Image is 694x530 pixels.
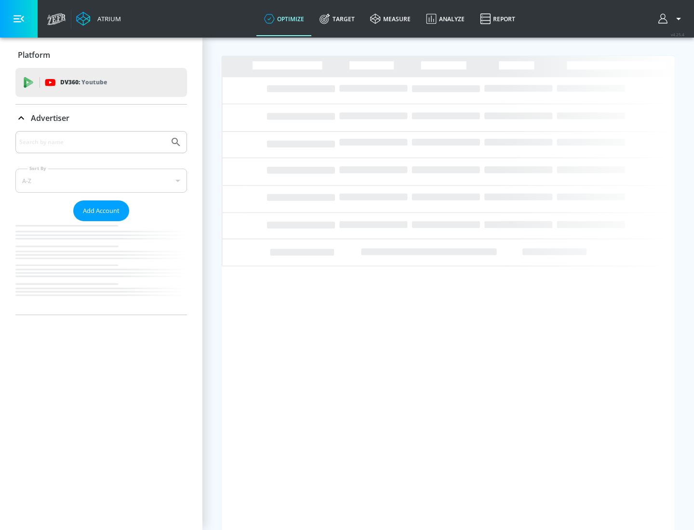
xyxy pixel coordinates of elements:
[60,77,107,88] p: DV360:
[27,165,48,172] label: Sort By
[83,205,120,216] span: Add Account
[15,105,187,132] div: Advertiser
[81,77,107,87] p: Youtube
[15,169,187,193] div: A-Z
[18,50,50,60] p: Platform
[15,221,187,315] nav: list of Advertiser
[15,68,187,97] div: DV360: Youtube
[472,1,523,36] a: Report
[76,12,121,26] a: Atrium
[671,32,684,37] span: v 4.25.4
[73,200,129,221] button: Add Account
[256,1,312,36] a: optimize
[93,14,121,23] div: Atrium
[362,1,418,36] a: measure
[31,113,69,123] p: Advertiser
[418,1,472,36] a: Analyze
[19,136,165,148] input: Search by name
[15,41,187,68] div: Platform
[15,131,187,315] div: Advertiser
[312,1,362,36] a: Target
